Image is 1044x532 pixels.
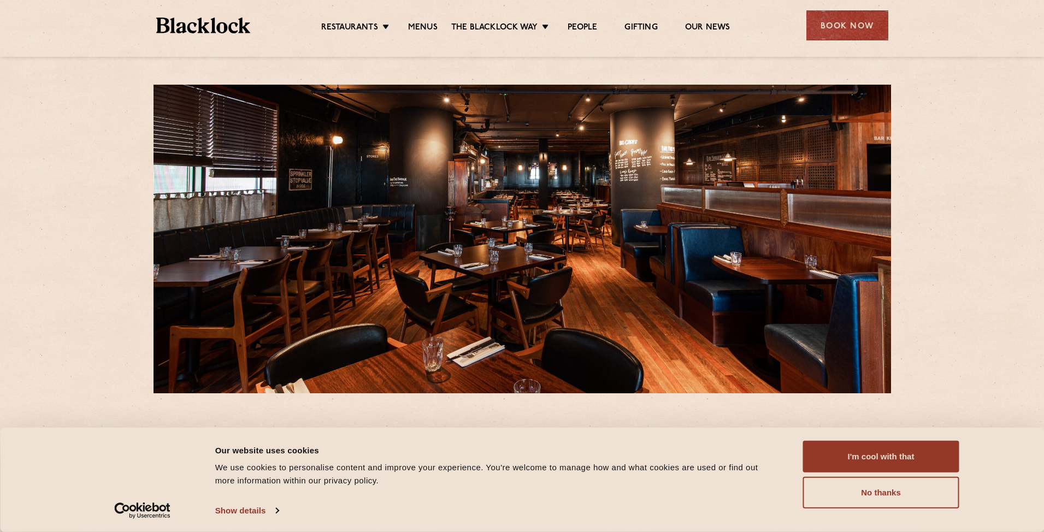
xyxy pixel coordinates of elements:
[624,22,657,34] a: Gifting
[806,10,888,40] div: Book Now
[803,477,959,509] button: No thanks
[215,461,778,487] div: We use cookies to personalise content and improve your experience. You're welcome to manage how a...
[408,22,438,34] a: Menus
[95,503,190,519] a: Usercentrics Cookiebot - opens in a new window
[803,441,959,472] button: I'm cool with that
[685,22,730,34] a: Our News
[215,444,778,457] div: Our website uses cookies
[321,22,378,34] a: Restaurants
[451,22,538,34] a: The Blacklock Way
[215,503,279,519] a: Show details
[568,22,597,34] a: People
[156,17,251,33] img: BL_Textured_Logo-footer-cropped.svg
